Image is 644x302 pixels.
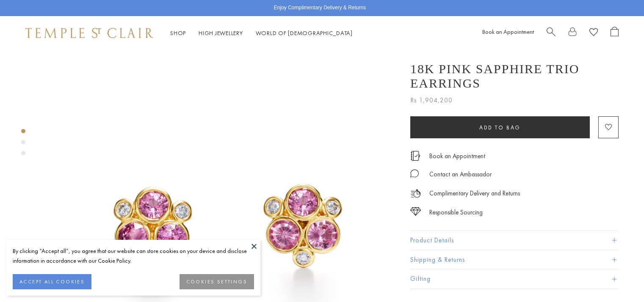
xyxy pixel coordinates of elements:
p: Enjoy Complimentary Delivery & Returns [274,4,366,12]
a: Open Shopping Bag [611,27,619,40]
a: ShopShop [170,29,186,37]
h1: 18K Pink Sapphire Trio Earrings [410,62,619,91]
div: By clicking “Accept all”, you agree that our website can store cookies on your device and disclos... [13,246,254,266]
a: View Wishlist [589,27,598,40]
div: Responsible Sourcing [429,207,483,218]
a: World of [DEMOGRAPHIC_DATA]World of [DEMOGRAPHIC_DATA] [256,29,353,37]
a: Book an Appointment [429,151,485,161]
button: Add to bag [410,116,590,138]
button: Shipping & Returns [410,250,619,269]
button: Product Details [410,231,619,250]
button: ACCEPT ALL COOKIES [13,274,91,289]
img: Temple St. Clair [25,28,153,38]
p: Complimentary Delivery and Returns [429,188,520,199]
div: Product gallery navigation [21,127,25,162]
iframe: Gorgias live chat messenger [602,262,636,294]
button: Gifting [410,269,619,288]
img: icon_delivery.svg [410,188,421,199]
a: Book an Appointment [482,28,534,36]
img: MessageIcon-01_2.svg [410,169,419,178]
nav: Main navigation [170,28,353,38]
img: icon_sourcing.svg [410,207,421,216]
img: icon_appointment.svg [410,151,420,161]
a: High JewelleryHigh Jewellery [199,29,243,37]
span: Rs 1,904,200 [410,95,453,106]
div: Contact an Ambassador [429,169,492,180]
span: Add to bag [479,124,521,131]
a: Search [547,27,556,40]
button: COOKIES SETTINGS [180,274,254,289]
